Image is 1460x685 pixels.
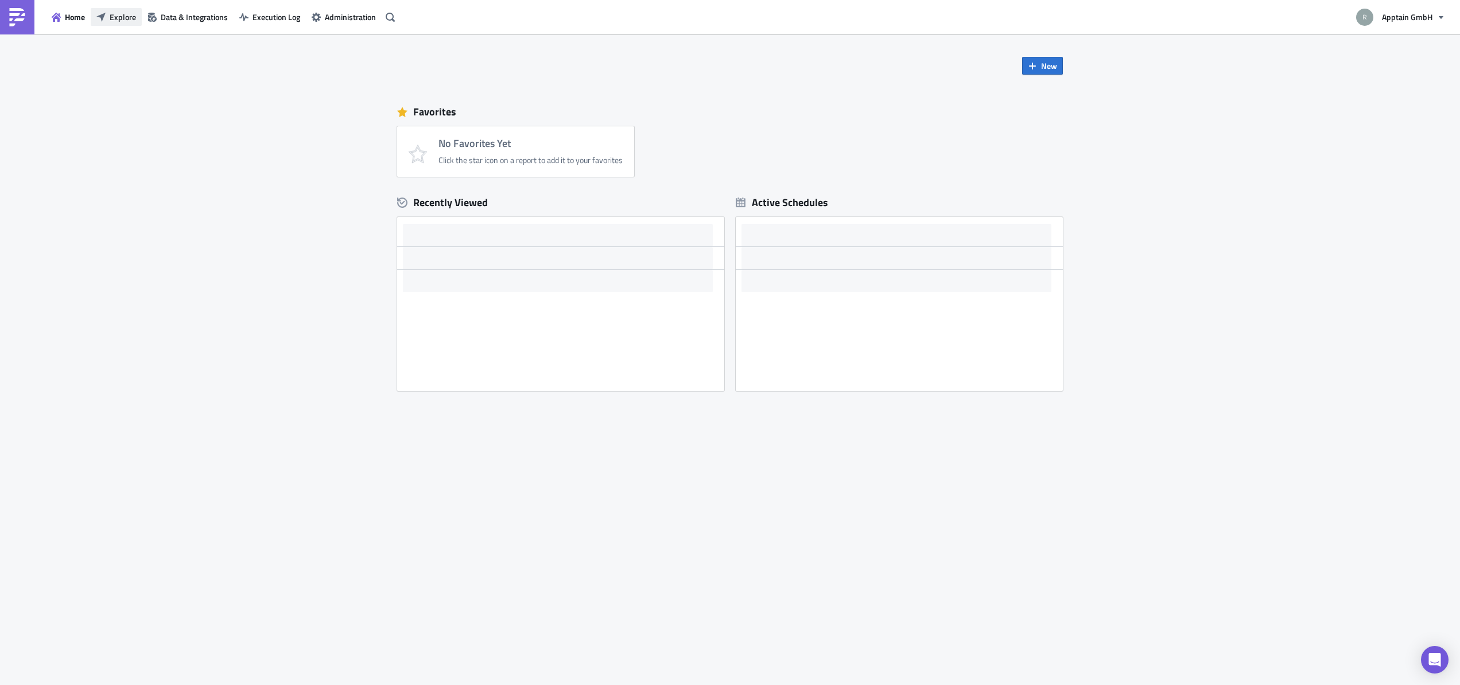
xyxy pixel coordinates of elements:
[325,11,376,23] span: Administration
[1421,646,1449,674] div: Open Intercom Messenger
[8,8,26,26] img: PushMetrics
[1355,7,1374,27] img: Avatar
[161,11,228,23] span: Data & Integrations
[438,155,623,165] div: Click the star icon on a report to add it to your favorites
[110,11,136,23] span: Explore
[1349,5,1451,30] button: Apptain GmbH
[65,11,85,23] span: Home
[1382,11,1432,23] span: Apptain GmbH
[91,8,142,26] button: Explore
[234,8,306,26] button: Execution Log
[1022,57,1063,75] button: New
[1041,60,1057,72] span: New
[46,8,91,26] button: Home
[397,194,724,211] div: Recently Viewed
[736,196,828,209] div: Active Schedules
[142,8,234,26] button: Data & Integrations
[306,8,382,26] button: Administration
[253,11,300,23] span: Execution Log
[397,103,1063,121] div: Favorites
[438,138,623,149] h4: No Favorites Yet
